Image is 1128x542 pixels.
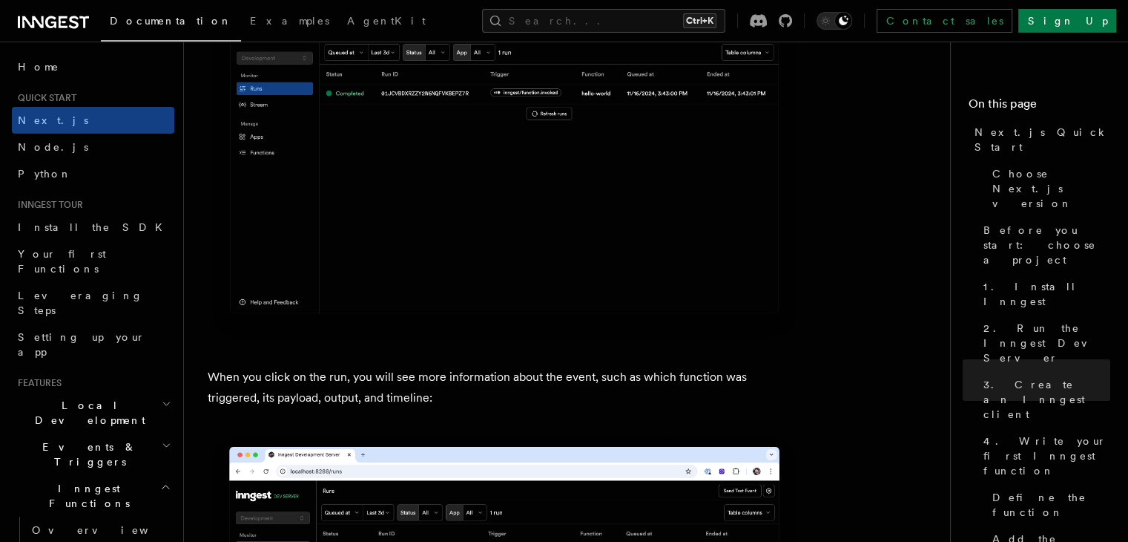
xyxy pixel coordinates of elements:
[18,114,88,126] span: Next.js
[977,273,1110,315] a: 1. Install Inngest
[208,367,801,408] p: When you click on the run, you will see more information about the event, such as which function ...
[101,4,241,42] a: Documentation
[250,15,329,27] span: Examples
[12,160,174,187] a: Python
[18,59,59,74] span: Home
[992,490,1110,520] span: Define the function
[12,92,76,104] span: Quick start
[969,119,1110,160] a: Next.js Quick Start
[12,475,174,517] button: Inngest Functions
[18,331,145,358] span: Setting up your app
[1018,9,1116,33] a: Sign Up
[683,13,716,28] kbd: Ctrl+K
[347,15,426,27] span: AgentKit
[986,160,1110,217] a: Choose Next.js version
[18,248,106,275] span: Your first Functions
[241,4,338,40] a: Examples
[877,9,1012,33] a: Contact sales
[110,15,232,27] span: Documentation
[18,221,171,233] span: Install the SDK
[12,282,174,324] a: Leveraging Steps
[986,484,1110,526] a: Define the function
[12,107,174,134] a: Next.js
[974,125,1110,154] span: Next.js Quick Start
[983,434,1110,478] span: 4. Write your first Inngest function
[12,199,83,211] span: Inngest tour
[977,315,1110,371] a: 2. Run the Inngest Dev Server
[977,428,1110,484] a: 4. Write your first Inngest function
[977,217,1110,273] a: Before you start: choose a project
[817,12,852,30] button: Toggle dark mode
[18,168,72,180] span: Python
[12,53,174,80] a: Home
[983,279,1110,309] span: 1. Install Inngest
[992,166,1110,211] span: Choose Next.js version
[983,321,1110,365] span: 2. Run the Inngest Dev Server
[12,440,162,469] span: Events & Triggers
[12,241,174,282] a: Your first Functions
[18,141,88,153] span: Node.js
[482,9,725,33] button: Search...Ctrl+K
[12,214,174,241] a: Install the SDK
[12,392,174,434] button: Local Development
[977,371,1110,428] a: 3. Create an Inngest client
[969,95,1110,119] h4: On this page
[983,377,1110,422] span: 3. Create an Inngest client
[12,398,162,428] span: Local Development
[983,223,1110,267] span: Before you start: choose a project
[338,4,435,40] a: AgentKit
[12,134,174,160] a: Node.js
[32,524,185,536] span: Overview
[12,481,160,511] span: Inngest Functions
[18,290,143,316] span: Leveraging Steps
[12,434,174,475] button: Events & Triggers
[12,377,62,389] span: Features
[12,324,174,365] a: Setting up your app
